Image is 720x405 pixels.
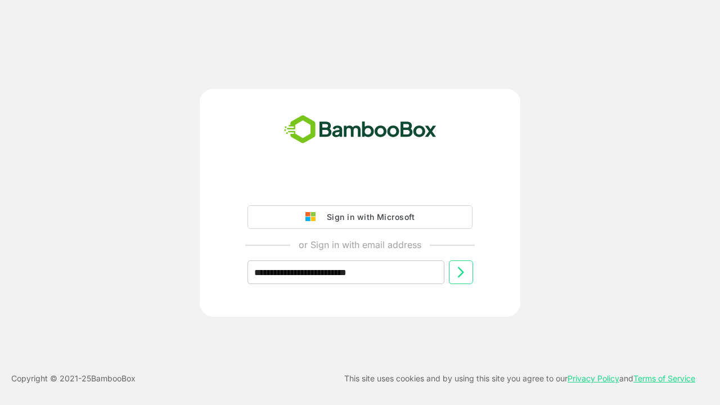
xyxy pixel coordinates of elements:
[568,373,619,383] a: Privacy Policy
[11,372,136,385] p: Copyright © 2021- 25 BambooBox
[278,111,443,148] img: bamboobox
[242,174,478,199] iframe: Sign in with Google Button
[344,372,695,385] p: This site uses cookies and by using this site you agree to our and
[247,205,472,229] button: Sign in with Microsoft
[633,373,695,383] a: Terms of Service
[321,210,415,224] div: Sign in with Microsoft
[305,212,321,222] img: google
[299,238,421,251] p: or Sign in with email address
